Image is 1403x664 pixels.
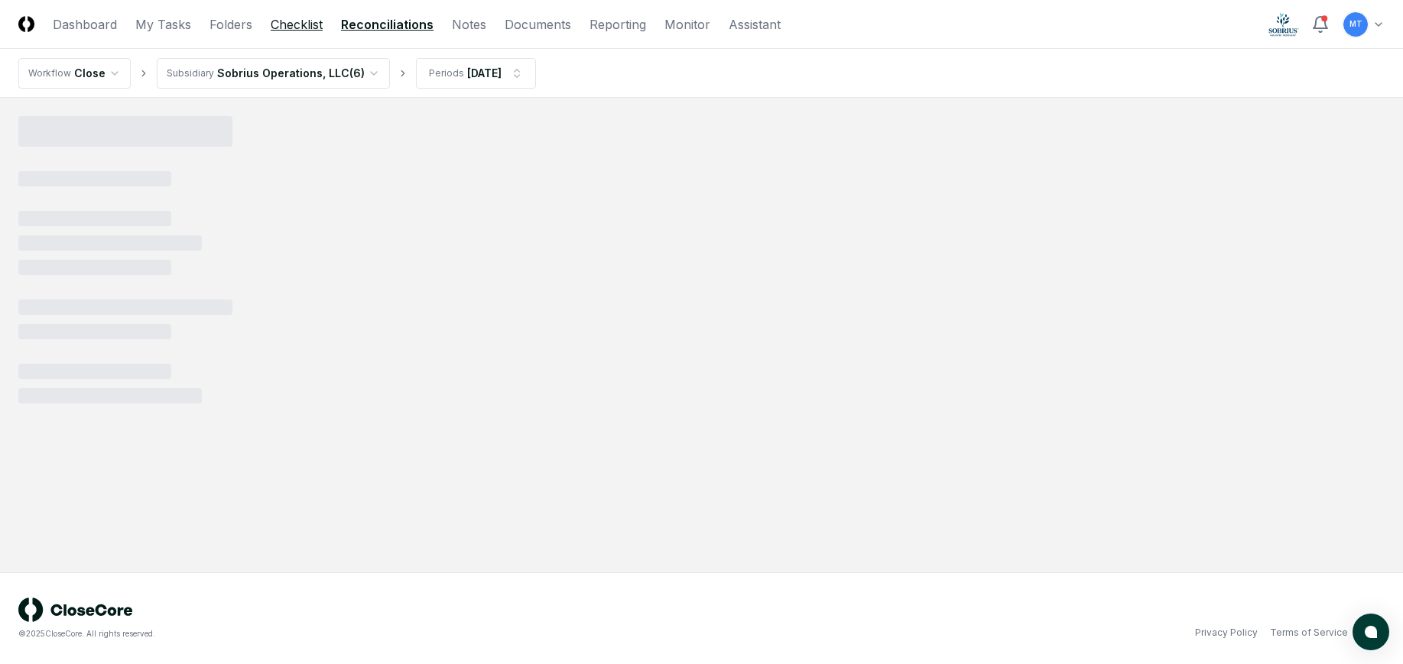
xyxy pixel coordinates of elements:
[18,58,536,89] nav: breadcrumb
[452,15,486,34] a: Notes
[1342,11,1369,38] button: MT
[1270,626,1348,640] a: Terms of Service
[589,15,646,34] a: Reporting
[467,65,502,81] div: [DATE]
[28,66,71,80] div: Workflow
[1353,614,1389,650] button: atlas-launcher
[1349,18,1362,30] span: MT
[1195,626,1258,640] a: Privacy Policy
[341,15,434,34] a: Reconciliations
[505,15,571,34] a: Documents
[18,628,702,640] div: © 2025 CloseCore. All rights reserved.
[18,16,34,32] img: Logo
[429,66,464,80] div: Periods
[53,15,117,34] a: Dashboard
[664,15,710,34] a: Monitor
[209,15,252,34] a: Folders
[167,66,214,80] div: Subsidiary
[1268,12,1299,37] img: Sobrius logo
[271,15,323,34] a: Checklist
[135,15,191,34] a: My Tasks
[18,598,133,622] img: logo
[729,15,781,34] a: Assistant
[416,58,536,89] button: Periods[DATE]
